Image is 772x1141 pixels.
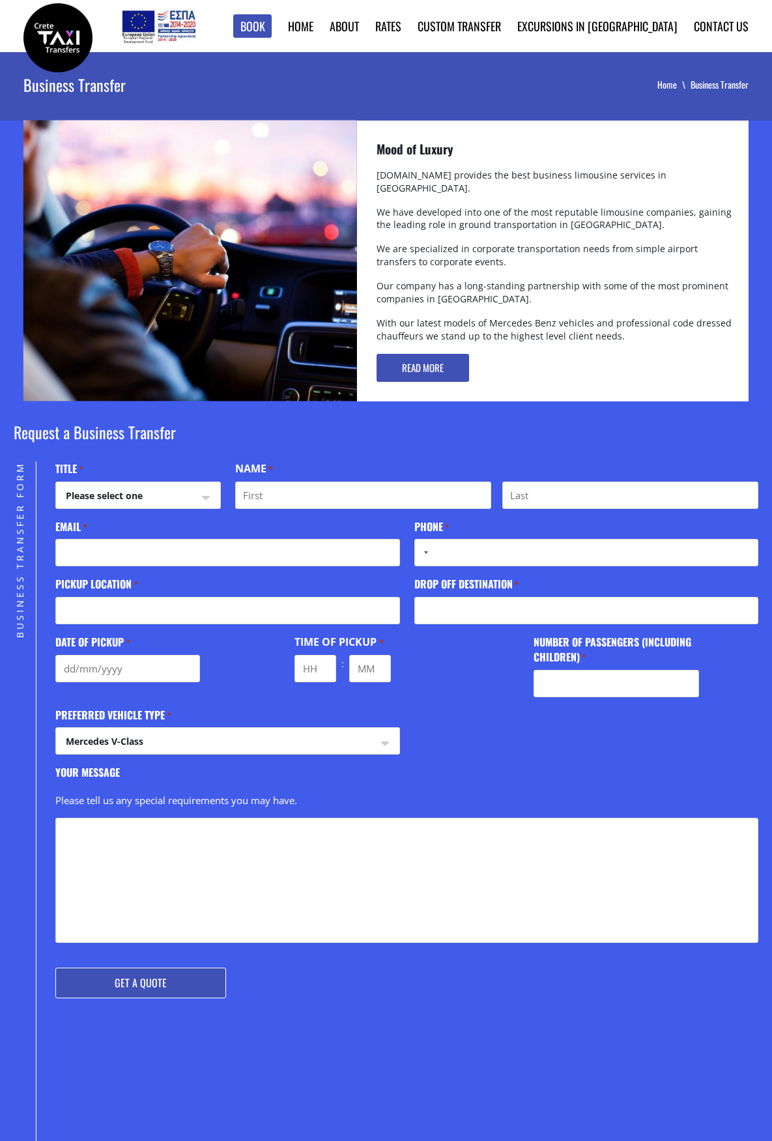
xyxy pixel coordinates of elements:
li: Business Transfer [691,78,749,91]
img: e-bannersEUERDF180X90.jpg [120,7,197,46]
label: Phone [414,519,449,534]
label: Date of Pickup [55,635,130,650]
label: Drop off destination [414,577,519,592]
input: Get a Quote [55,968,226,998]
p: We have developed into one of the most reputable limousine companies, gaining the leading role in... [377,206,736,243]
a: Custom Transfer [418,18,501,35]
p: We are specialized in corporate transportation needs from simple airport transfers to corporate e... [377,242,736,280]
p: Our company has a long-standing partnership with some of the most prominent companies in [GEOGRAP... [377,280,736,317]
div: Please tell us any special requirements you may have. [55,785,758,818]
a: Contact us [694,18,749,35]
a: Home [288,18,313,35]
a: Rates [375,18,401,35]
input: HH [294,655,336,682]
a: Book [233,14,272,38]
h1: Business Transfer [23,52,407,117]
label: Title [55,461,83,476]
label: Preferred vehicle type [55,708,171,723]
legend: Name [235,461,273,476]
label: Pickup location [55,577,137,592]
input: MM [349,655,391,682]
a: About [330,18,359,35]
legend: Time of Pickup [294,635,383,650]
label: Email [55,519,87,534]
input: dd/mm/yyyy [55,655,200,682]
p: With our latest models of Mercedes Benz vehicles and professional code dressed chauffeurs we stan... [377,317,736,354]
strong: Mood of Luxury [377,139,453,158]
input: Last [502,482,759,509]
label: Your message [55,765,120,780]
label: Number of passengers (including children) [534,635,699,664]
input: First [235,482,492,509]
img: Crete Taxi Transfers | Business Transfer | Crete Taxi Transfers [23,3,93,72]
a: Crete Taxi Transfers | Business Transfer | Crete Taxi Transfers [23,29,93,43]
button: Read more [377,354,469,382]
h2: Request a Business Transfer [14,421,759,461]
div: Selected country [415,540,432,566]
a: Excursions in [GEOGRAPHIC_DATA] [517,18,678,35]
div: : [336,655,349,673]
a: Home [657,78,691,91]
p: [DOMAIN_NAME] provides the best business limousine services in [GEOGRAPHIC_DATA]. [377,169,736,206]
